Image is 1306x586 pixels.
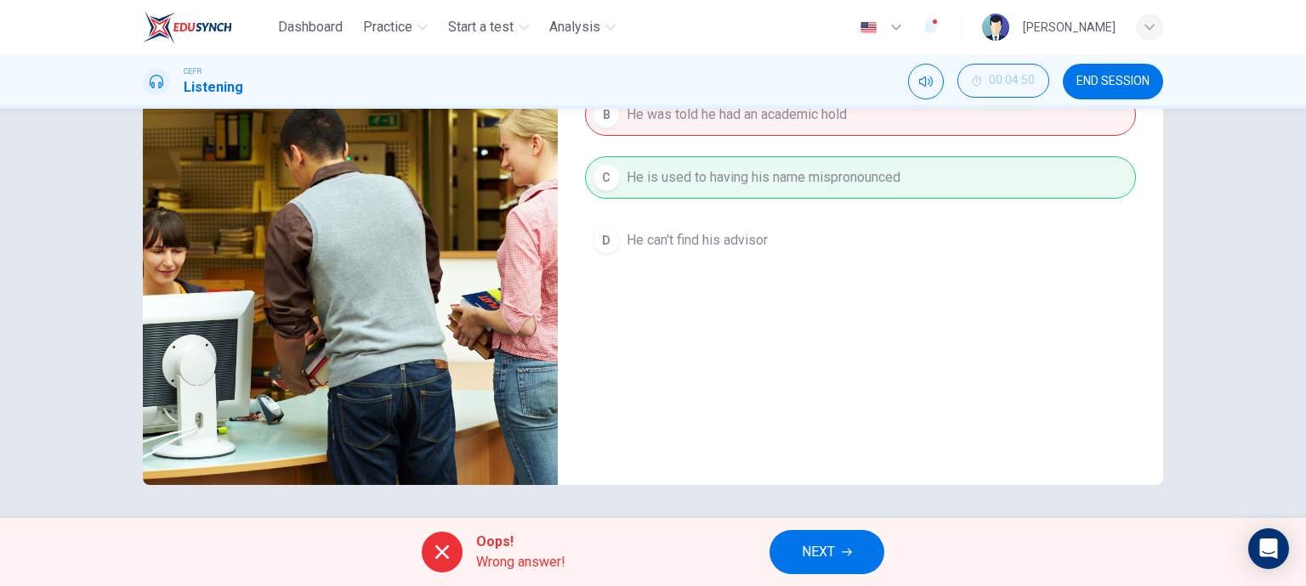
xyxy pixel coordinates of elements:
div: [PERSON_NAME] [1023,17,1116,37]
span: Practice [363,17,412,37]
img: en [858,21,879,34]
h1: Listening [184,77,243,98]
div: Hide [957,64,1049,99]
button: Analysis [542,12,622,42]
button: Dashboard [271,12,349,42]
span: Start a test [448,17,514,37]
img: Student and University Employee Chat [143,71,558,485]
span: NEXT [802,540,835,564]
button: Practice [356,12,434,42]
button: END SESSION [1063,64,1163,99]
span: Oops! [476,532,565,552]
button: Start a test [441,12,536,42]
a: EduSynch logo [143,10,271,44]
span: CEFR [184,65,202,77]
div: Mute [908,64,944,99]
span: Analysis [549,17,600,37]
button: NEXT [769,530,884,574]
span: Dashboard [278,17,343,37]
span: Wrong answer! [476,552,565,572]
img: Profile picture [982,14,1009,41]
img: EduSynch logo [143,10,232,44]
button: 00:04:50 [957,64,1049,98]
span: END SESSION [1076,75,1150,88]
span: 00:04:50 [989,74,1035,87]
div: Open Intercom Messenger [1248,528,1289,569]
